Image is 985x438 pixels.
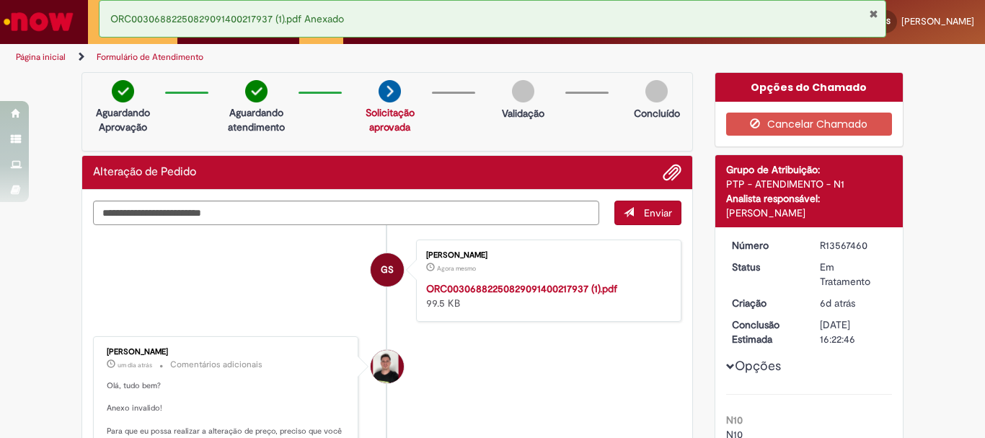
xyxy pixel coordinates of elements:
[118,361,152,369] time: 29/09/2025 11:15:05
[715,73,904,102] div: Opções do Chamado
[11,44,646,71] ul: Trilhas de página
[1,7,76,36] img: ServiceNow
[110,12,344,25] span: ORC00306882250829091400217937 (1).pdf Anexado
[221,105,291,134] p: Aguardando atendimento
[663,163,681,182] button: Adicionar anexos
[820,297,855,310] span: 6d atrás
[726,113,893,136] button: Cancelar Chamado
[379,80,401,102] img: arrow-next.png
[820,317,887,346] div: [DATE] 16:22:46
[820,260,887,289] div: Em Tratamento
[371,253,404,286] div: Giselle Floriani Da Silva
[614,201,681,225] button: Enviar
[16,51,66,63] a: Página inicial
[371,350,404,383] div: Matheus Henrique Drudi
[901,15,974,27] span: [PERSON_NAME]
[820,296,887,310] div: 25/09/2025 15:43:28
[93,201,599,225] textarea: Digite sua mensagem aqui...
[107,348,347,356] div: [PERSON_NAME]
[644,206,672,219] span: Enviar
[721,260,810,274] dt: Status
[426,251,666,260] div: [PERSON_NAME]
[726,162,893,177] div: Grupo de Atribuição:
[170,359,262,371] small: Comentários adicionais
[726,191,893,206] div: Analista responsável:
[426,282,617,295] a: ORC00306882250829091400217937 (1).pdf
[721,296,810,310] dt: Criação
[502,106,544,121] p: Validação
[437,264,476,273] span: Agora mesmo
[820,238,887,253] div: R13567460
[726,206,893,220] div: [PERSON_NAME]
[512,80,534,102] img: img-circle-grey.png
[112,80,134,102] img: check-circle-green.png
[721,317,810,346] dt: Conclusão Estimada
[726,177,893,191] div: PTP - ATENDIMENTO - N1
[245,80,268,102] img: check-circle-green.png
[118,361,152,369] span: um dia atrás
[721,238,810,253] dt: Número
[726,413,743,426] b: N10
[820,297,855,310] time: 25/09/2025 15:43:28
[426,281,666,310] div: 99.5 KB
[97,51,203,63] a: Formulário de Atendimento
[437,264,476,273] time: 30/09/2025 15:54:20
[381,253,394,287] span: GS
[869,8,878,19] button: Fechar Notificação
[645,80,668,102] img: img-circle-grey.png
[88,105,158,134] p: Aguardando Aprovação
[93,166,196,179] h2: Alteração de Pedido Histórico de tíquete
[366,106,415,133] a: Solicitação aprovada
[634,106,680,121] p: Concluído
